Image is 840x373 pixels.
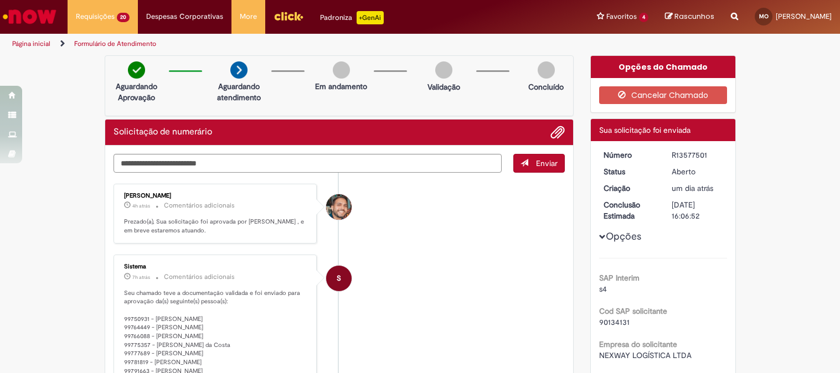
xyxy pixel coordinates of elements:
div: Flavio Ronierisson Monteiro [326,194,352,220]
h2: Solicitação de numerário Histórico de tíquete [114,127,212,137]
span: [PERSON_NAME] [776,12,832,21]
b: Empresa do solicitante [599,339,677,349]
div: System [326,266,352,291]
span: 4 [639,13,648,22]
textarea: Digite sua mensagem aqui... [114,154,502,173]
span: Requisições [76,11,115,22]
span: s4 [599,284,607,294]
div: Padroniza [320,11,384,24]
img: arrow-next.png [230,61,248,79]
span: 7h atrás [132,274,150,281]
p: Validação [427,81,460,92]
span: Despesas Corporativas [146,11,223,22]
div: Sistema [124,263,308,270]
button: Enviar [513,154,565,173]
dt: Criação [595,183,663,194]
span: 20 [117,13,130,22]
span: MO [759,13,769,20]
span: More [240,11,257,22]
time: 30/09/2025 08:27:47 [132,274,150,281]
button: Cancelar Chamado [599,86,727,104]
span: NEXWAY LOGÍSTICA LTDA [599,350,692,360]
div: [PERSON_NAME] [124,193,308,199]
img: img-circle-grey.png [333,61,350,79]
a: Rascunhos [665,12,714,22]
span: Enviar [536,158,558,168]
img: img-circle-grey.png [538,61,555,79]
small: Comentários adicionais [164,201,235,210]
p: Aguardando atendimento [212,81,266,103]
dt: Status [595,166,663,177]
small: Comentários adicionais [164,272,235,282]
img: img-circle-grey.png [435,61,452,79]
p: +GenAi [357,11,384,24]
b: Cod SAP solicitante [599,306,667,316]
div: Aberto [672,166,723,177]
p: Prezado(a), Sua solicitação foi aprovada por [PERSON_NAME] , e em breve estaremos atuando. [124,217,308,235]
div: Opções do Chamado [591,56,735,78]
span: 90134131 [599,317,630,327]
span: um dia atrás [672,183,713,193]
time: 30/09/2025 11:08:22 [132,203,150,209]
span: Sua solicitação foi enviada [599,125,690,135]
span: S [337,265,341,292]
dt: Conclusão Estimada [595,199,663,221]
img: click_logo_yellow_360x200.png [274,8,303,24]
p: Em andamento [315,81,367,92]
a: Formulário de Atendimento [74,39,156,48]
p: Concluído [528,81,564,92]
span: 4h atrás [132,203,150,209]
span: Favoritos [606,11,637,22]
ul: Trilhas de página [8,34,552,54]
button: Adicionar anexos [550,125,565,139]
dt: Número [595,149,663,160]
img: ServiceNow [1,6,58,28]
b: SAP Interim [599,273,640,283]
span: Rascunhos [674,11,714,22]
div: 29/09/2025 14:58:26 [672,183,723,194]
div: R13577501 [672,149,723,160]
p: Aguardando Aprovação [110,81,163,103]
div: [DATE] 16:06:52 [672,199,723,221]
a: Página inicial [12,39,50,48]
img: check-circle-green.png [128,61,145,79]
